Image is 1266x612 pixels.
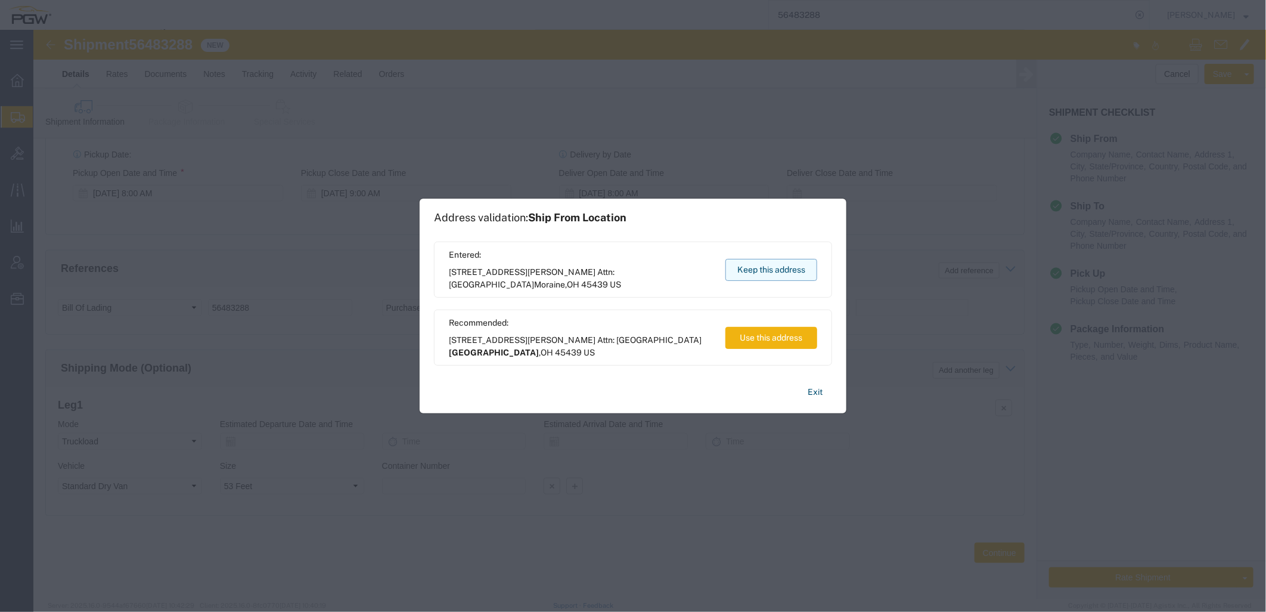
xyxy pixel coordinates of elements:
span: US [584,348,595,357]
span: OH [541,348,553,357]
span: 45439 [581,280,608,289]
span: OH [567,280,579,289]
span: Entered: [449,249,714,261]
span: [GEOGRAPHIC_DATA] [449,348,539,357]
span: 45439 [555,348,582,357]
span: Ship From Location [528,211,626,224]
span: Moraine [534,280,565,289]
span: US [610,280,621,289]
button: Exit [798,382,832,403]
span: [STREET_ADDRESS][PERSON_NAME] Attn: [GEOGRAPHIC_DATA] , [449,266,714,291]
h1: Address validation: [434,211,626,224]
span: [STREET_ADDRESS][PERSON_NAME] Attn: [GEOGRAPHIC_DATA] , [449,334,714,359]
button: Keep this address [725,259,817,281]
button: Use this address [725,327,817,349]
span: Recommended: [449,317,714,329]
